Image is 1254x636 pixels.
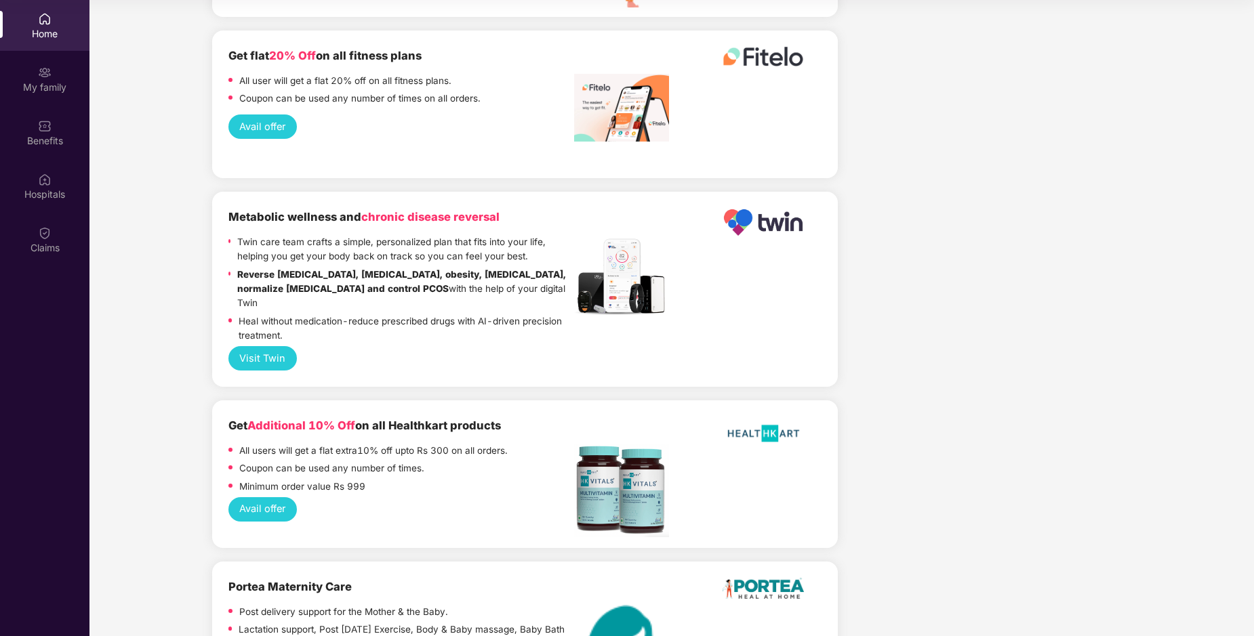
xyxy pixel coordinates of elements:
b: Portea Maternity Care [228,580,352,593]
img: svg+xml;base64,PHN2ZyB3aWR0aD0iMjAiIGhlaWdodD0iMjAiIHZpZXdCb3g9IjAgMCAyMCAyMCIgZmlsbD0ibm9uZSIgeG... [38,66,52,79]
img: Logo.png [723,208,804,236]
img: svg+xml;base64,PHN2ZyBpZD0iQmVuZWZpdHMiIHhtbG5zPSJodHRwOi8vd3d3LnczLm9yZy8yMDAwL3N2ZyIgd2lkdGg9Ij... [38,119,52,133]
button: Visit Twin [228,346,297,370]
p: Heal without medication-reduce prescribed drugs with AI-driven precision treatment. [239,314,574,343]
p: with the help of your digital Twin [237,268,575,311]
button: Avail offer [228,114,297,139]
button: Avail offer [228,497,297,522]
img: logo.png [723,578,804,599]
b: Get flat on all fitness plans [228,49,422,62]
p: Twin care team crafts a simple, personalized plan that fits into your life, helping you get your ... [237,235,574,264]
img: Header.jpg [574,235,669,318]
img: image%20fitelo.jpeg [574,74,669,142]
b: Get on all Healthkart products [228,419,501,432]
p: Minimum order value Rs 999 [239,480,365,494]
span: 20% Off [269,49,316,62]
strong: Reverse [MEDICAL_DATA], [MEDICAL_DATA], obesity, [MEDICAL_DATA], normalize [MEDICAL_DATA] and con... [237,269,566,294]
img: svg+xml;base64,PHN2ZyBpZD0iSG9tZSIgeG1sbnM9Imh0dHA6Ly93d3cudzMub3JnLzIwMDAvc3ZnIiB3aWR0aD0iMjAiIG... [38,12,52,26]
img: fitelo%20logo.png [723,47,804,66]
span: chronic disease reversal [361,210,500,224]
p: All users will get a flat extra10% off upto Rs 300 on all orders. [239,444,508,458]
b: Metabolic wellness and [228,210,500,224]
span: Additional 10% Off [247,419,355,432]
p: Coupon can be used any number of times. [239,461,424,475]
p: Post delivery support for the Mother & the Baby. [239,605,448,619]
img: HealthKart-Logo-702x526.png [723,417,804,450]
p: All user will get a flat 20% off on all fitness plans. [239,74,451,88]
img: svg+xml;base64,PHN2ZyBpZD0iSG9zcGl0YWxzIiB4bWxucz0iaHR0cDovL3d3dy53My5vcmcvMjAwMC9zdmciIHdpZHRoPS... [38,173,52,186]
img: Screenshot%202022-11-18%20at%2012.17.25%20PM.png [574,444,669,537]
p: Coupon can be used any number of times on all orders. [239,91,481,106]
img: svg+xml;base64,PHN2ZyBpZD0iQ2xhaW0iIHhtbG5zPSJodHRwOi8vd3d3LnczLm9yZy8yMDAwL3N2ZyIgd2lkdGg9IjIwIi... [38,226,52,240]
